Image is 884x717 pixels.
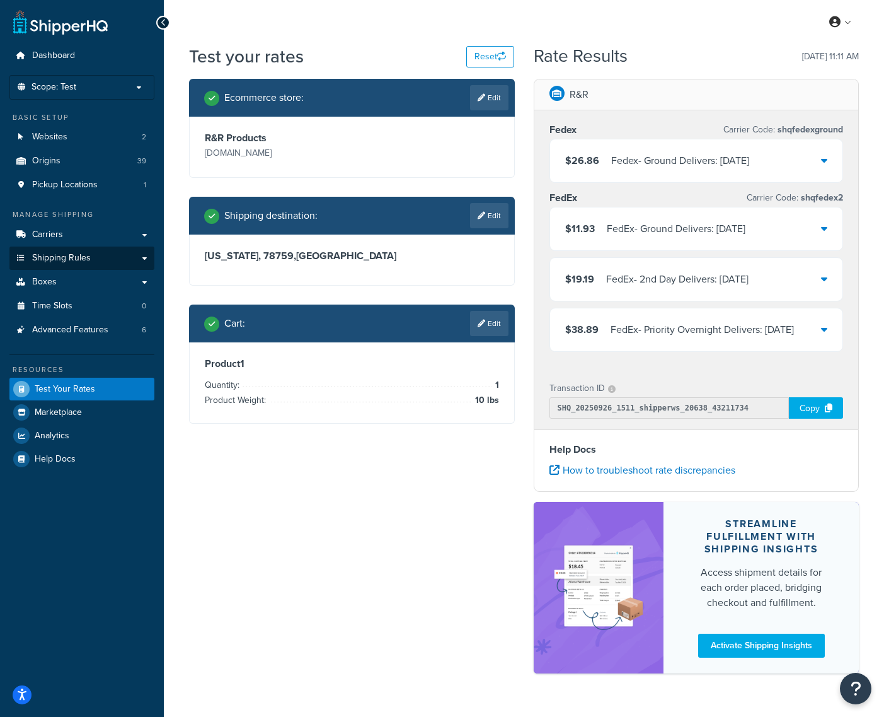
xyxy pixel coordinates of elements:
a: Analytics [9,424,154,447]
div: Fedex - Ground Delivers: [DATE] [611,152,749,170]
span: Help Docs [35,454,76,465]
div: FedEx - 2nd Day Delivers: [DATE] [606,271,749,288]
a: Origins39 [9,149,154,173]
div: Resources [9,364,154,375]
span: Analytics [35,431,69,441]
span: 10 lbs [472,393,499,408]
a: How to troubleshoot rate discrepancies [549,463,735,477]
span: Marketplace [35,407,82,418]
div: Streamline Fulfillment with Shipping Insights [694,518,829,556]
span: Test Your Rates [35,384,95,395]
span: 0 [142,301,146,312]
span: $11.93 [565,221,595,236]
span: $26.86 [565,153,599,168]
button: Reset [466,46,514,67]
p: Transaction ID [549,380,605,397]
a: Time Slots0 [9,294,154,318]
span: Websites [32,132,67,143]
h2: Rate Results [534,47,628,66]
h3: Fedex [549,124,577,136]
div: Access shipment details for each order placed, bridging checkout and fulfillment. [694,565,829,610]
h3: Product 1 [205,358,499,370]
div: Copy [789,397,843,419]
a: Boxes [9,271,154,294]
span: shqfedex2 [798,191,843,204]
div: Basic Setup [9,112,154,123]
li: Advanced Features [9,318,154,342]
span: Time Slots [32,301,72,312]
a: Edit [470,311,508,336]
p: [DOMAIN_NAME] [205,144,348,162]
h4: Help Docs [549,442,844,457]
div: Manage Shipping [9,209,154,220]
span: Pickup Locations [32,180,98,190]
a: Advanced Features6 [9,318,154,342]
div: FedEx - Priority Overnight Delivers: [DATE] [611,321,794,339]
p: Carrier Code: [723,121,843,139]
a: Help Docs [9,448,154,470]
li: Websites [9,125,154,149]
p: [DATE] 11:11 AM [802,48,859,66]
a: Shipping Rules [9,247,154,270]
a: Marketplace [9,401,154,424]
h2: Cart : [224,318,245,329]
span: Scope: Test [32,82,76,93]
button: Open Resource Center [840,673,871,704]
span: shqfedexground [775,123,843,136]
span: Shipping Rules [32,253,91,264]
a: Websites2 [9,125,154,149]
li: Time Slots [9,294,154,318]
h1: Test your rates [189,44,304,69]
a: Edit [470,203,508,228]
a: Test Your Rates [9,378,154,400]
div: FedEx - Ground Delivers: [DATE] [607,220,745,238]
span: Origins [32,156,60,166]
span: 39 [137,156,146,166]
span: $19.19 [565,272,594,286]
span: Product Weight: [205,393,269,407]
span: 1 [492,378,499,393]
h3: R&R Products [205,132,348,144]
a: Carriers [9,223,154,247]
a: Edit [470,85,508,110]
span: Carriers [32,230,63,240]
a: Activate Shipping Insights [698,634,825,658]
img: feature-image-si-e24932ea9b9fcd0ff835db86be1ff8d589347e8876e1638d903ea230a36726be.png [553,521,645,655]
span: Advanced Features [32,325,108,335]
a: Dashboard [9,44,154,67]
h3: FedEx [549,192,577,204]
span: Boxes [32,277,57,288]
li: Pickup Locations [9,173,154,197]
span: 6 [142,325,146,335]
span: Quantity: [205,378,243,392]
h3: [US_STATE], 78759 , [GEOGRAPHIC_DATA] [205,250,499,262]
h2: Ecommerce store : [224,92,304,103]
span: Dashboard [32,50,75,61]
a: Pickup Locations1 [9,173,154,197]
span: $38.89 [565,322,599,337]
p: R&R [570,86,588,103]
span: 1 [144,180,146,190]
li: Origins [9,149,154,173]
h2: Shipping destination : [224,210,318,221]
p: Carrier Code: [747,189,843,207]
span: 2 [142,132,146,143]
